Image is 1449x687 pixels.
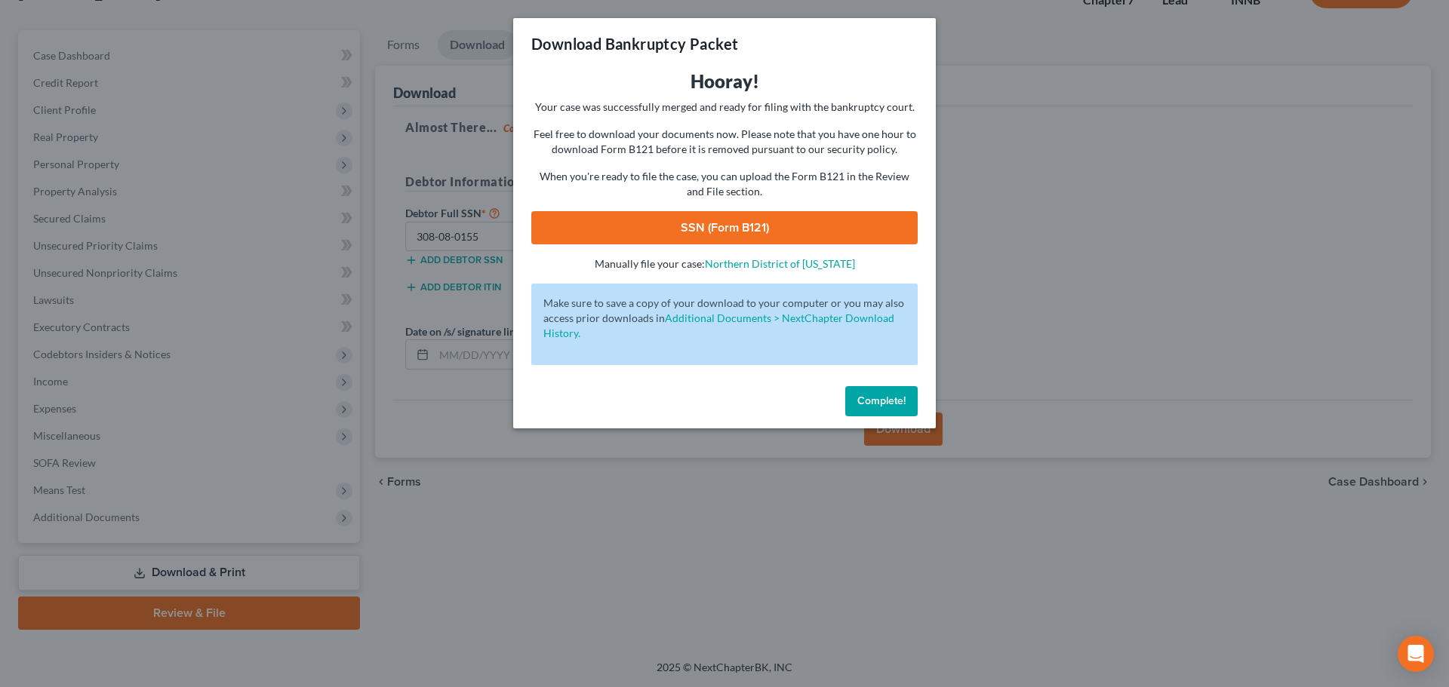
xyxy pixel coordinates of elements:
button: Complete! [845,386,918,416]
p: Manually file your case: [531,256,918,271]
p: Feel free to download your documents now. Please note that you have one hour to download Form B12... [531,127,918,157]
div: Open Intercom Messenger [1398,636,1434,672]
h3: Hooray! [531,69,918,94]
h3: Download Bankruptcy Packet [531,33,738,54]
p: Make sure to save a copy of your download to your computer or you may also access prior downloads in [543,296,906,341]
span: Complete! [857,394,906,407]
a: SSN (Form B121) [531,211,918,244]
p: When you're ready to file the case, you can upload the Form B121 in the Review and File section. [531,169,918,199]
a: Northern District of [US_STATE] [705,257,855,270]
p: Your case was successfully merged and ready for filing with the bankruptcy court. [531,100,918,115]
a: Additional Documents > NextChapter Download History. [543,311,894,339]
